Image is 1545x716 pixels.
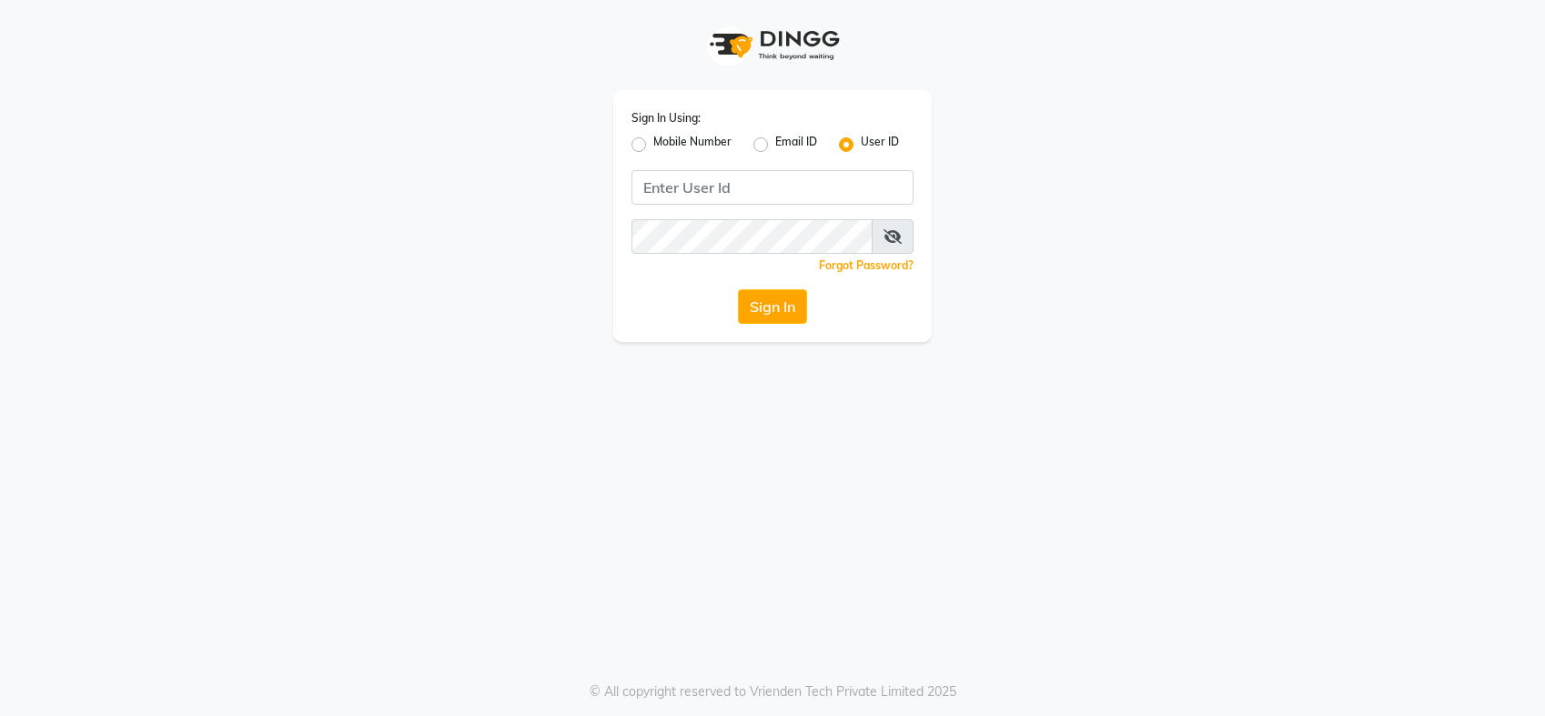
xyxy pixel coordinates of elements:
a: Forgot Password? [819,258,914,272]
button: Sign In [738,289,807,324]
img: logo1.svg [700,18,845,72]
input: Username [631,219,873,254]
label: User ID [861,134,899,156]
label: Mobile Number [653,134,732,156]
input: Username [631,170,914,205]
label: Sign In Using: [631,110,701,126]
label: Email ID [775,134,817,156]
